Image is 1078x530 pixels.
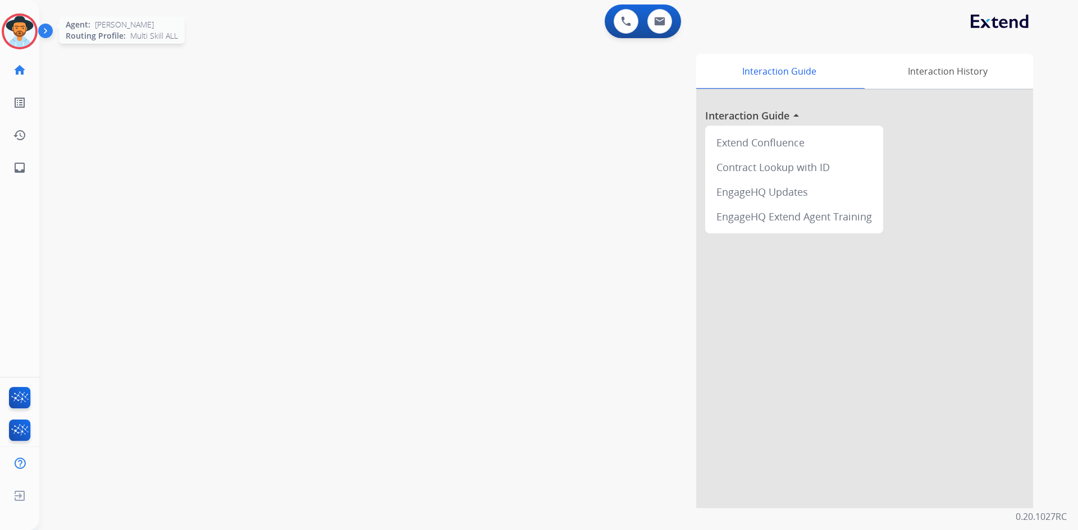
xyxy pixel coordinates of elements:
[710,130,879,155] div: Extend Confluence
[696,54,862,89] div: Interaction Guide
[66,30,126,42] span: Routing Profile:
[710,155,879,179] div: Contract Lookup with ID
[1016,510,1067,523] p: 0.20.1027RC
[710,204,879,229] div: EngageHQ Extend Agent Training
[710,179,879,204] div: EngageHQ Updates
[13,161,26,174] mat-icon: inbox
[862,54,1033,89] div: Interaction History
[130,30,178,42] span: Multi Skill ALL
[66,19,90,30] span: Agent:
[13,96,26,109] mat-icon: list_alt
[13,128,26,142] mat-icon: history
[4,16,35,47] img: avatar
[13,63,26,77] mat-icon: home
[95,19,154,30] span: [PERSON_NAME]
